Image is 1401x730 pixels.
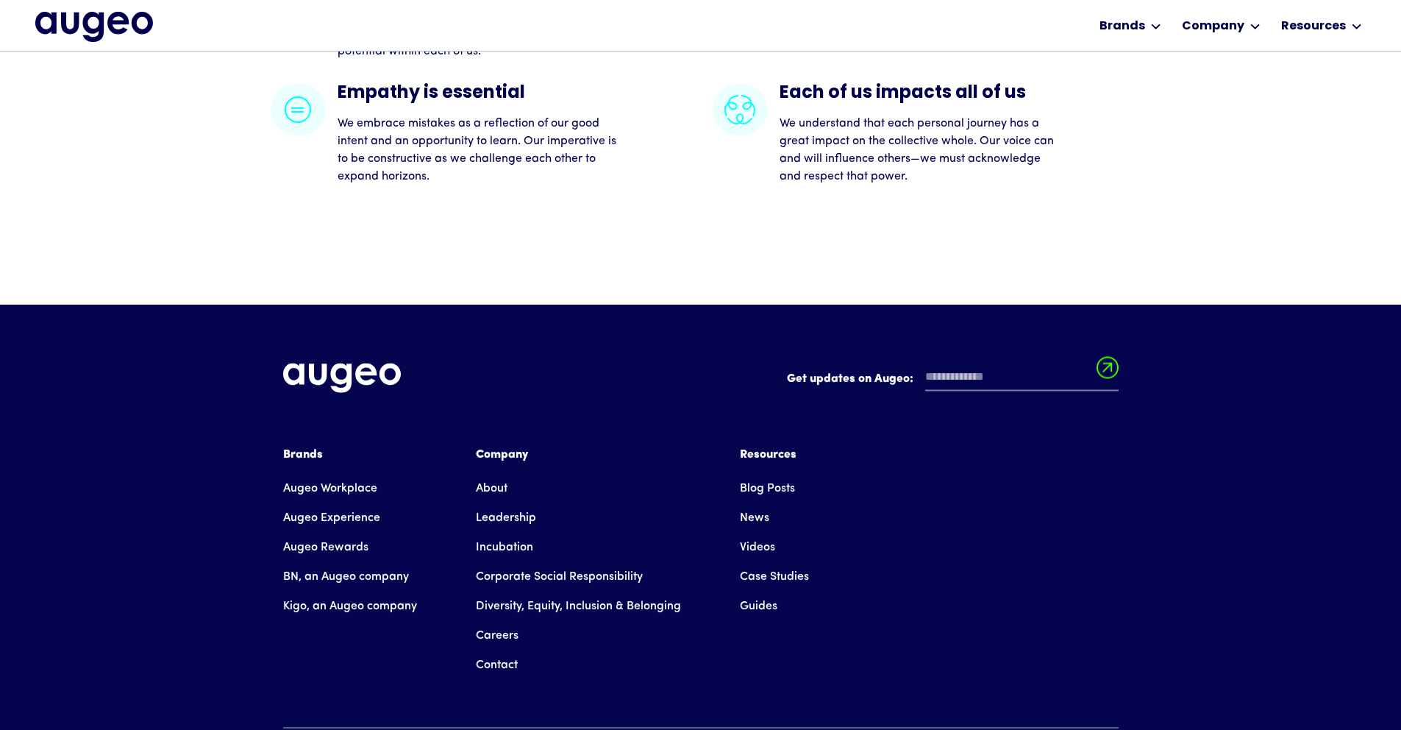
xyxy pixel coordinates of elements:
div: Company [1182,18,1244,35]
a: About [476,475,507,504]
label: Get updates on Augeo: [787,371,913,389]
form: Email Form [787,364,1119,399]
a: Careers [476,622,518,651]
a: Case Studies [740,563,809,592]
div: Brands [1099,18,1145,35]
div: Company [476,447,681,464]
a: Blog Posts [740,475,795,504]
a: Contact [476,651,518,681]
p: We understand that each personal journey has a great impact on the collective whole. Our voice ca... [780,115,1062,185]
p: We embrace mistakes as a reflection of our good intent and an opportunity to learn. Our imperativ... [338,115,620,185]
img: Augeo's full logo in white. [283,364,401,394]
h4: Empathy is essential [338,84,620,103]
a: Leadership [476,504,536,534]
a: BN, an Augeo company [283,563,409,592]
a: home [35,12,153,41]
a: Corporate Social Responsibility [476,563,643,592]
a: Videos [740,534,775,563]
div: Resources [1281,18,1346,35]
div: Brands [283,447,417,464]
input: Submit [1097,357,1119,388]
a: Diversity, Equity, Inclusion & Belonging [476,592,681,622]
a: Incubation [476,534,533,563]
a: News [740,504,769,534]
a: Augeo Experience [283,504,380,534]
a: Augeo Rewards [283,534,368,563]
h4: Each of us impacts all of us [780,84,1062,103]
a: Guides [740,592,777,622]
div: Resources [740,447,809,464]
a: Augeo Workplace [283,475,377,504]
a: Kigo, an Augeo company [283,592,417,622]
img: Augeo's full logo in midnight blue. [35,12,153,41]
